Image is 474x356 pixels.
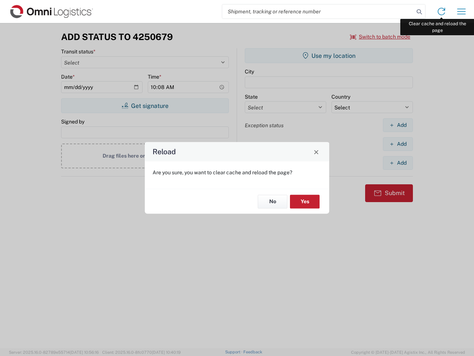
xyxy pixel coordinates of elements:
button: Yes [290,195,320,208]
p: Are you sure, you want to clear cache and reload the page? [153,169,321,176]
input: Shipment, tracking or reference number [222,4,414,19]
button: Close [311,146,321,157]
h4: Reload [153,146,176,157]
button: No [258,195,287,208]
